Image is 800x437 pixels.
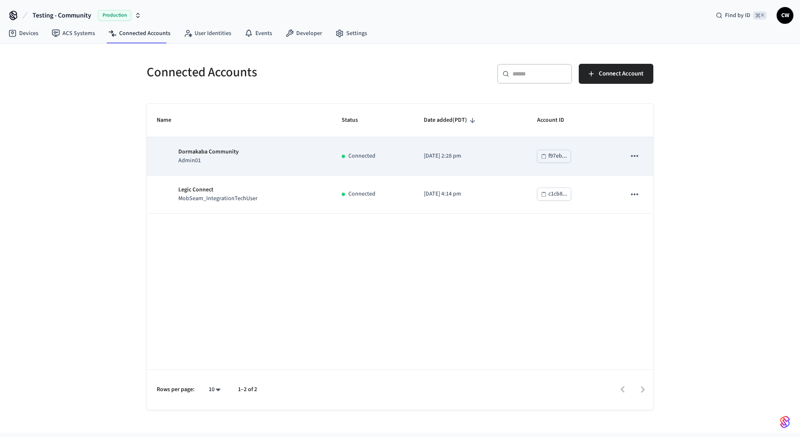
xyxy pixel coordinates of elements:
[537,114,575,127] span: Account ID
[147,64,395,81] h5: Connected Accounts
[45,26,102,41] a: ACS Systems
[157,385,195,394] p: Rows per page:
[342,114,369,127] span: Status
[777,8,792,23] span: CW
[329,26,374,41] a: Settings
[238,385,257,394] p: 1–2 of 2
[777,7,793,24] button: CW
[102,26,177,41] a: Connected Accounts
[537,150,571,163] button: f97eb...
[348,190,375,198] p: Connected
[424,114,478,127] span: Date added(PDT)
[178,156,239,165] p: Admin01
[178,148,239,156] p: Dormakaba Community
[780,415,790,429] img: SeamLogoGradient.69752ec5.svg
[238,26,279,41] a: Events
[178,186,257,194] p: Legic Connect
[579,64,653,84] button: Connect Account
[753,11,767,20] span: ⌘ K
[2,26,45,41] a: Devices
[178,194,257,203] p: MobSeam_IntegrationTechUser
[177,26,238,41] a: User Identities
[279,26,329,41] a: Developer
[548,151,567,161] div: f97eb...
[424,190,517,198] p: [DATE] 4:14 pm
[205,384,225,396] div: 10
[725,11,750,20] span: Find by ID
[98,10,131,21] span: Production
[157,114,182,127] span: Name
[599,68,643,79] span: Connect Account
[147,104,653,213] table: sticky table
[348,152,375,161] p: Connected
[548,189,567,199] div: c1cb8...
[537,188,571,201] button: c1cb8...
[709,8,773,23] div: Find by ID⌘ K
[32,10,91,20] span: Testing - Community
[424,152,517,161] p: [DATE] 2:28 pm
